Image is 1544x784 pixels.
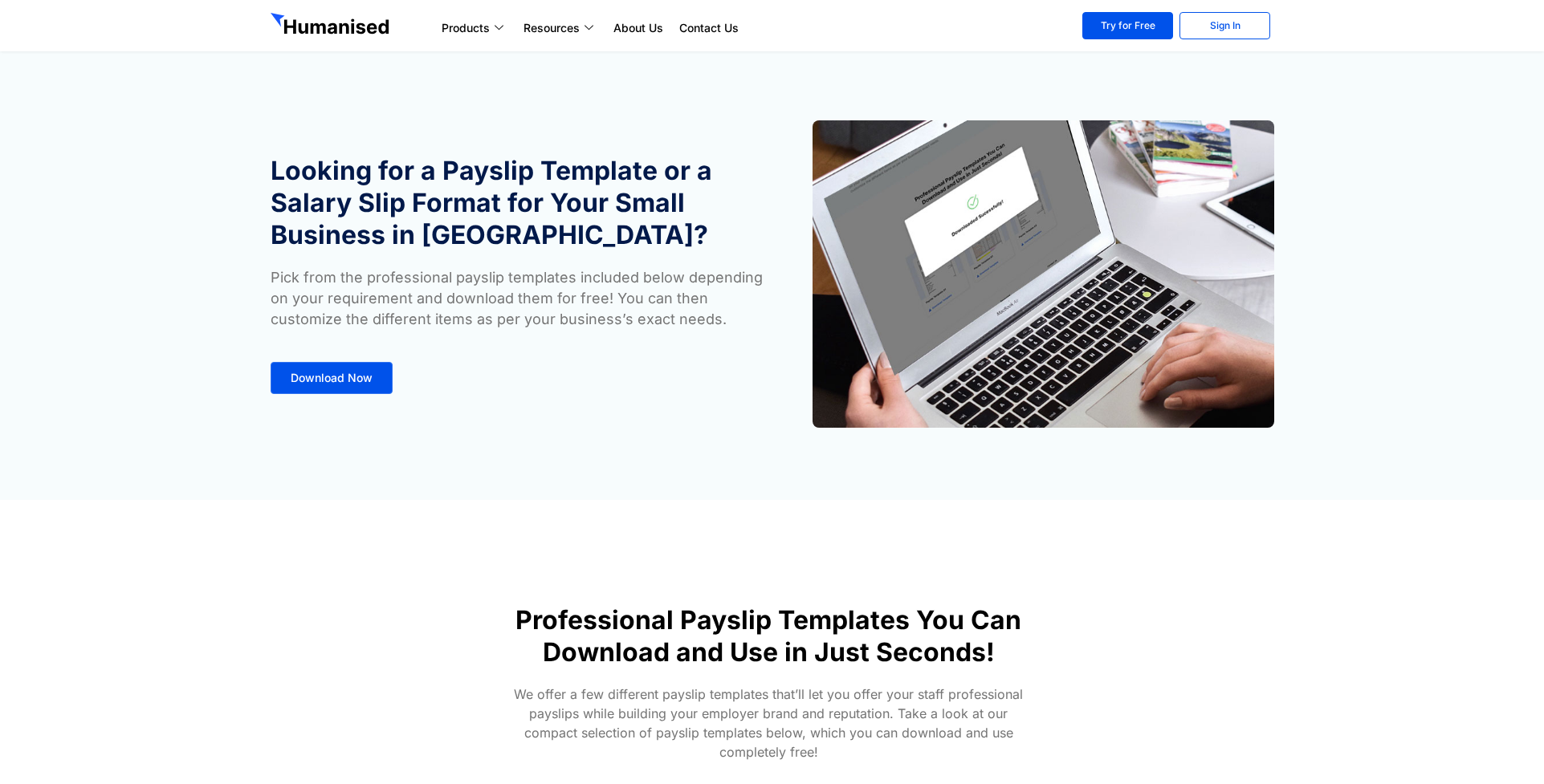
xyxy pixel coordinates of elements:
[271,13,393,39] img: GetHumanised Logo
[1179,12,1270,39] a: Sign In
[503,684,1033,762] p: We offer a few different payslip templates that’ll let you offer your staff professional payslips...
[271,362,393,394] a: Download Now
[1082,12,1173,39] a: Try for Free
[271,155,764,251] h1: Looking for a Payslip Template or a Salary Slip Format for Your Small Business in [GEOGRAPHIC_DATA]?
[271,267,764,330] p: Pick from the professional payslip templates included below depending on your requirement and dow...
[605,18,671,38] a: About Us
[486,604,1051,668] h1: Professional Payslip Templates You Can Download and Use in Just Seconds!
[291,372,373,384] span: Download Now
[434,18,515,38] a: Products
[671,18,747,38] a: Contact Us
[515,18,605,38] a: Resources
